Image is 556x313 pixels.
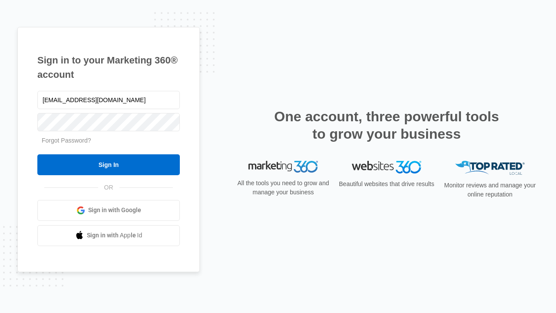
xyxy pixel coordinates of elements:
[37,53,180,82] h1: Sign in to your Marketing 360® account
[87,231,142,240] span: Sign in with Apple Id
[37,225,180,246] a: Sign in with Apple Id
[98,183,119,192] span: OR
[88,206,141,215] span: Sign in with Google
[37,200,180,221] a: Sign in with Google
[441,181,539,199] p: Monitor reviews and manage your online reputation
[338,180,435,189] p: Beautiful websites that drive results
[271,108,502,143] h2: One account, three powerful tools to grow your business
[37,91,180,109] input: Email
[235,179,332,197] p: All the tools you need to grow and manage your business
[37,154,180,175] input: Sign In
[352,161,421,173] img: Websites 360
[455,161,525,175] img: Top Rated Local
[248,161,318,173] img: Marketing 360
[42,137,91,144] a: Forgot Password?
